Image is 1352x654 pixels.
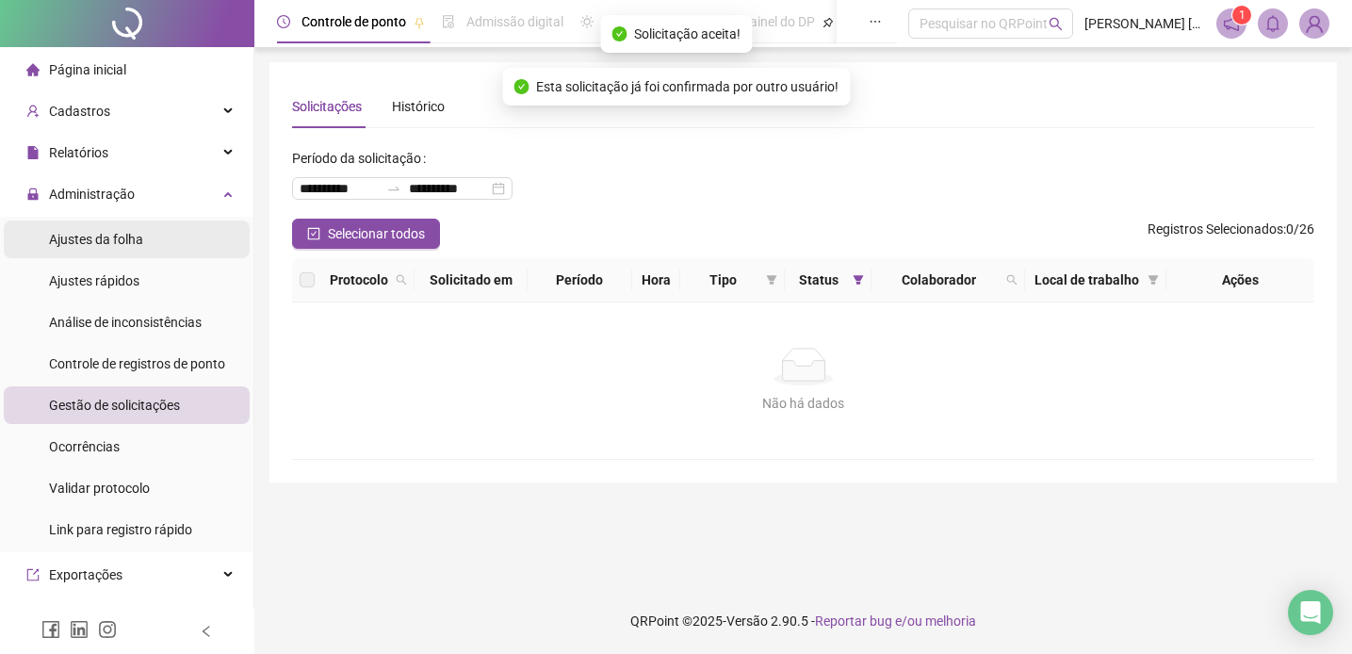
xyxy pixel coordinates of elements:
[49,315,202,330] span: Análise de inconsistências
[869,15,882,28] span: ellipsis
[1239,8,1246,22] span: 1
[396,274,407,286] span: search
[741,14,815,29] span: Painel do DP
[200,625,213,638] span: left
[49,439,120,454] span: Ocorrências
[392,96,445,117] div: Histórico
[1174,270,1307,290] div: Ações
[1232,6,1251,25] sup: 1
[605,14,700,29] span: Gestão de férias
[611,26,627,41] span: check-circle
[1084,13,1205,34] span: [PERSON_NAME] [PERSON_NAME]
[254,588,1352,654] footer: QRPoint © 2025 - 2.90.5 -
[580,15,594,28] span: sun
[386,181,401,196] span: swap-right
[823,17,834,28] span: pushpin
[49,187,135,202] span: Administração
[634,24,741,44] span: Solicitação aceita!
[513,79,529,94] span: check-circle
[466,14,563,29] span: Admissão digital
[1148,221,1283,237] span: Registros Selecionados
[49,522,192,537] span: Link para registro rápido
[528,258,633,302] th: Período
[1148,219,1314,249] span: : 0 / 26
[726,613,768,629] span: Versão
[26,105,40,118] span: user-add
[26,63,40,76] span: home
[632,258,679,302] th: Hora
[292,219,440,249] button: Selecionar todos
[49,567,122,582] span: Exportações
[1002,266,1021,294] span: search
[26,188,40,201] span: lock
[292,143,433,173] label: Período da solicitação
[536,76,839,97] span: Esta solicitação já foi confirmada por outro usuário!
[49,273,139,288] span: Ajustes rápidos
[1288,590,1333,635] div: Open Intercom Messenger
[442,15,455,28] span: file-done
[277,15,290,28] span: clock-circle
[792,270,845,290] span: Status
[330,270,388,290] span: Protocolo
[1144,266,1163,294] span: filter
[1033,270,1140,290] span: Local de trabalho
[849,266,868,294] span: filter
[1049,17,1063,31] span: search
[1148,274,1159,286] span: filter
[292,96,362,117] div: Solicitações
[328,223,425,244] span: Selecionar todos
[49,104,110,119] span: Cadastros
[49,145,108,160] span: Relatórios
[879,270,999,290] span: Colaborador
[301,14,406,29] span: Controle de ponto
[853,274,864,286] span: filter
[762,266,781,294] span: filter
[1223,15,1240,32] span: notification
[49,356,225,371] span: Controle de registros de ponto
[49,481,150,496] span: Validar protocolo
[1264,15,1281,32] span: bell
[70,620,89,639] span: linkedin
[386,181,401,196] span: to
[1006,274,1018,286] span: search
[26,568,40,581] span: export
[766,274,777,286] span: filter
[315,393,1292,414] div: Não há dados
[49,232,143,247] span: Ajustes da folha
[815,613,976,629] span: Reportar bug e/ou melhoria
[26,146,40,159] span: file
[414,17,425,28] span: pushpin
[98,620,117,639] span: instagram
[415,258,528,302] th: Solicitado em
[49,62,126,77] span: Página inicial
[41,620,60,639] span: facebook
[49,398,180,413] span: Gestão de solicitações
[1300,9,1328,38] img: 66628
[688,270,758,290] span: Tipo
[392,266,411,294] span: search
[307,227,320,240] span: check-square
